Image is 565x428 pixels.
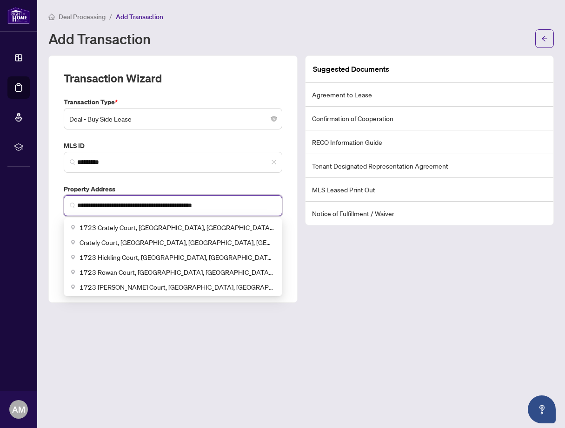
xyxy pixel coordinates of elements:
[80,282,275,292] span: 1723 [PERSON_NAME] Court, [GEOGRAPHIC_DATA], [GEOGRAPHIC_DATA], [GEOGRAPHIC_DATA]
[80,222,275,232] span: 1723 Crately Court, [GEOGRAPHIC_DATA], [GEOGRAPHIC_DATA], [GEOGRAPHIC_DATA]
[306,83,554,107] li: Agreement to Lease
[306,154,554,178] li: Tenant Designated Representation Agreement
[64,71,162,86] h2: Transaction Wizard
[70,203,75,208] img: search_icon
[64,141,282,151] label: MLS ID
[64,97,282,107] label: Transaction Type
[80,267,275,277] span: 1723 Rowan Court, [GEOGRAPHIC_DATA], [GEOGRAPHIC_DATA], [GEOGRAPHIC_DATA]
[12,403,25,416] span: AM
[7,7,30,24] img: logo
[528,395,556,423] button: Open asap
[80,252,275,262] span: 1723 Hickling Court, [GEOGRAPHIC_DATA], [GEOGRAPHIC_DATA], [GEOGRAPHIC_DATA]
[306,107,554,130] li: Confirmation of Cooperation
[313,63,389,75] article: Suggested Documents
[306,202,554,225] li: Notice of Fulfillment / Waiver
[109,11,112,22] li: /
[116,13,163,21] span: Add Transaction
[306,178,554,202] li: MLS Leased Print Out
[541,35,548,42] span: arrow-left
[48,14,55,20] span: home
[306,130,554,154] li: RECO Information Guide
[64,184,282,194] label: Property Address
[48,31,151,46] h1: Add Transaction
[70,159,75,165] img: search_icon
[80,237,275,247] span: Crately Court, [GEOGRAPHIC_DATA], [GEOGRAPHIC_DATA], [GEOGRAPHIC_DATA]
[271,159,277,165] span: close
[59,13,106,21] span: Deal Processing
[271,116,277,122] span: close-circle
[69,110,277,128] span: Deal - Buy Side Lease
